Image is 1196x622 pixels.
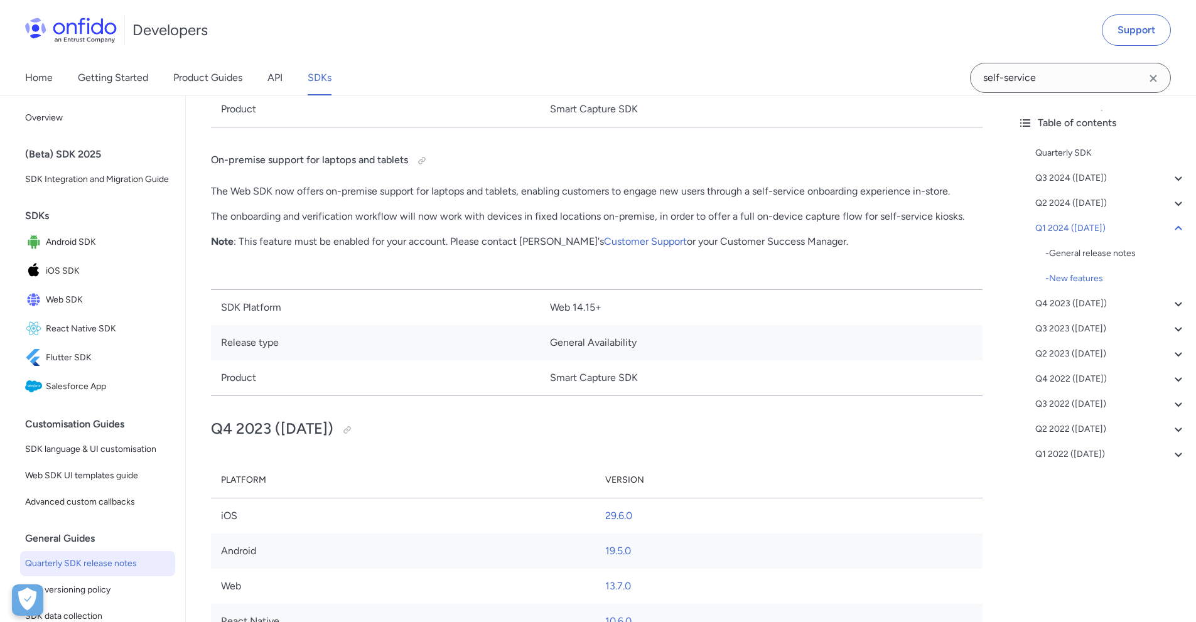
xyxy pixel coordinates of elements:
[1035,397,1186,412] a: Q3 2022 ([DATE])
[12,584,43,616] button: Open Preferences
[25,233,46,251] img: IconAndroid SDK
[46,378,170,395] span: Salesforce App
[211,498,595,534] td: iOS
[211,290,540,326] td: SDK Platform
[20,551,175,576] a: Quarterly SDK release notes
[1035,422,1186,437] a: Q2 2022 ([DATE])
[211,463,595,498] th: Platform
[211,209,983,224] p: The onboarding and verification workflow will now work with devices in fixed locations on-premise...
[20,373,175,400] a: IconSalesforce AppSalesforce App
[78,60,148,95] a: Getting Started
[211,235,234,247] strong: Note
[211,184,983,199] p: The Web SDK now offers on-premise support for laptops and tablets, enabling customers to engage n...
[173,60,242,95] a: Product Guides
[25,60,53,95] a: Home
[25,18,117,43] img: Onfido Logo
[1035,221,1186,236] a: Q1 2024 ([DATE])
[25,556,170,571] span: Quarterly SDK release notes
[46,262,170,280] span: iOS SDK
[20,437,175,462] a: SDK language & UI customisation
[25,495,170,510] span: Advanced custom callbacks
[1035,146,1186,161] a: Quarterly SDK
[1035,346,1186,362] a: Q2 2023 ([DATE])
[605,545,631,557] a: 19.5.0
[267,60,283,95] a: API
[25,203,180,228] div: SDKs
[1045,246,1186,261] div: - General release notes
[540,325,983,360] td: General Availability
[25,442,170,457] span: SDK language & UI customisation
[25,582,170,598] span: SDK versioning policy
[20,257,175,285] a: IconiOS SDKiOS SDK
[211,569,595,604] td: Web
[20,228,175,256] a: IconAndroid SDKAndroid SDK
[20,577,175,603] a: SDK versioning policy
[540,360,983,396] td: Smart Capture SDK
[1035,296,1186,311] a: Q4 2023 ([DATE])
[970,63,1171,93] input: Onfido search input field
[20,286,175,314] a: IconWeb SDKWeb SDK
[1035,196,1186,211] a: Q2 2024 ([DATE])
[25,468,170,483] span: Web SDK UI templates guide
[604,235,687,247] a: Customer Support
[25,412,180,437] div: Customisation Guides
[540,92,983,127] td: Smart Capture SDK
[1045,271,1186,286] a: -New features
[20,463,175,488] a: Web SDK UI templates guide
[46,349,170,367] span: Flutter SDK
[308,60,331,95] a: SDKs
[1035,321,1186,336] a: Q3 2023 ([DATE])
[1018,115,1186,131] div: Table of contents
[211,534,595,569] td: Android
[1146,71,1161,86] svg: Clear search field button
[211,325,540,360] td: Release type
[605,510,632,522] a: 29.6.0
[211,419,983,440] h2: Q4 2023 ([DATE])
[20,105,175,131] a: Overview
[25,110,170,126] span: Overview
[25,349,46,367] img: IconFlutter SDK
[25,378,46,395] img: IconSalesforce App
[25,142,180,167] div: (Beta) SDK 2025
[1045,246,1186,261] a: -General release notes
[211,92,540,127] td: Product
[1035,171,1186,186] a: Q3 2024 ([DATE])
[20,167,175,192] a: SDK Integration and Migration Guide
[12,584,43,616] div: Cookie Preferences
[1102,14,1171,46] a: Support
[46,233,170,251] span: Android SDK
[25,262,46,280] img: IconiOS SDK
[20,315,175,343] a: IconReact Native SDKReact Native SDK
[20,490,175,515] a: Advanced custom callbacks
[211,151,983,171] h4: On-premise support for laptops and tablets
[1045,271,1186,286] div: - New features
[1035,447,1186,462] a: Q1 2022 ([DATE])
[46,320,170,338] span: React Native SDK
[20,344,175,372] a: IconFlutter SDKFlutter SDK
[46,291,170,309] span: Web SDK
[211,360,540,396] td: Product
[132,20,208,40] h1: Developers
[25,172,170,187] span: SDK Integration and Migration Guide
[540,290,983,326] td: Web 14.15+
[25,291,46,309] img: IconWeb SDK
[1035,372,1186,387] a: Q4 2022 ([DATE])
[25,320,46,338] img: IconReact Native SDK
[595,463,884,498] th: Version
[605,580,631,592] a: 13.7.0
[25,526,180,551] div: General Guides
[211,234,983,249] p: : This feature must be enabled for your account. Please contact [PERSON_NAME]'s or your Customer ...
